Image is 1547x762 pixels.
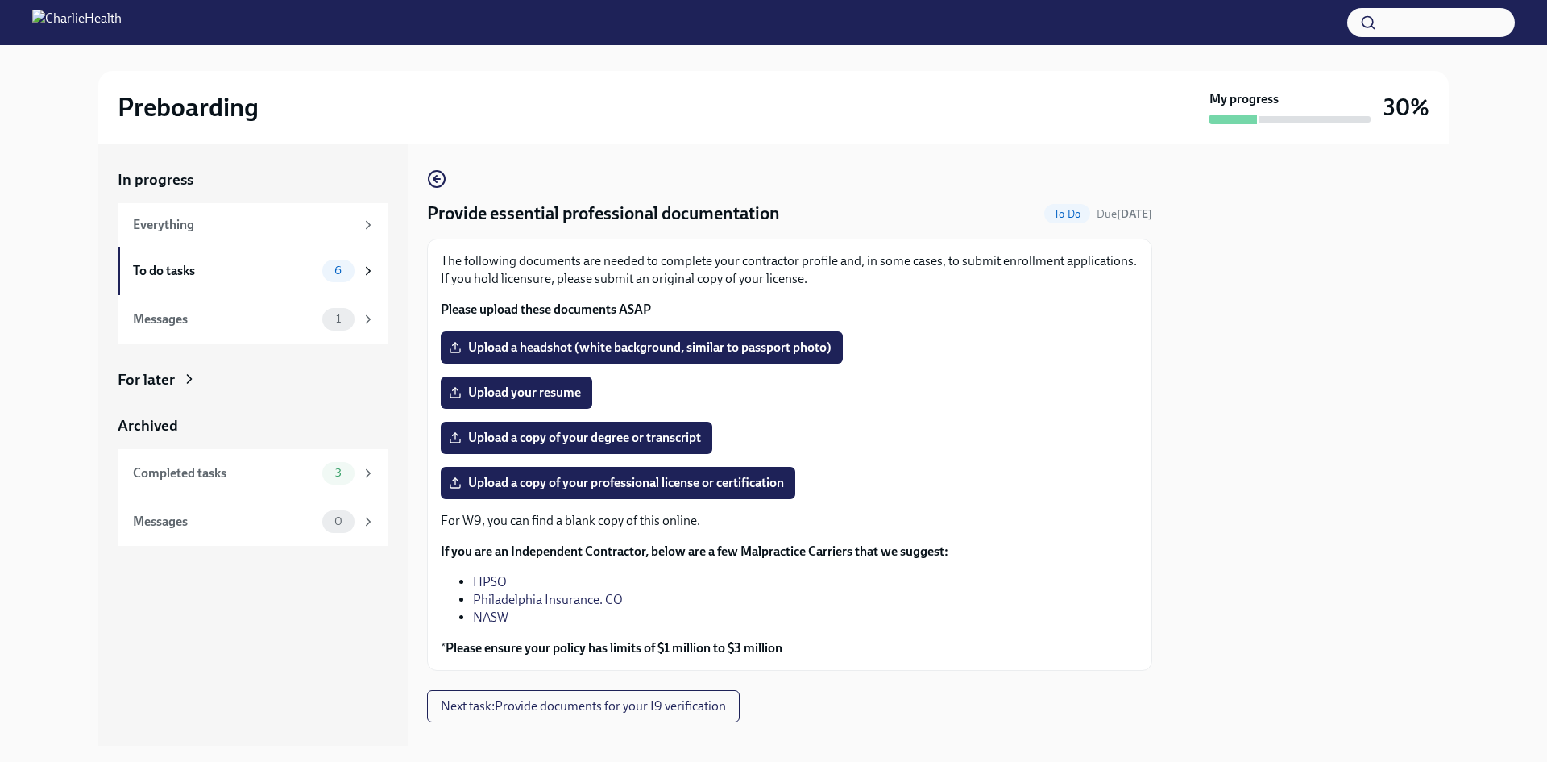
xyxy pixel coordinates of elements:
a: Everything [118,203,388,247]
span: Next task : Provide documents for your I9 verification [441,698,726,714]
span: Due [1097,207,1152,221]
a: Messages0 [118,498,388,546]
label: Upload a copy of your degree or transcript [441,422,712,454]
div: To do tasks [133,262,316,280]
span: Upload a copy of your professional license or certification [452,475,784,491]
span: 0 [325,515,352,527]
label: Upload a copy of your professional license or certification [441,467,795,499]
img: CharlieHealth [32,10,122,35]
strong: Please ensure your policy has limits of $1 million to $3 million [446,640,782,656]
div: Completed tasks [133,464,316,482]
a: HPSO [473,574,507,589]
strong: If you are an Independent Contractor, below are a few Malpractice Carriers that we suggest: [441,543,948,559]
div: Messages [133,513,316,531]
span: 6 [325,264,351,277]
a: Completed tasks3 [118,449,388,498]
div: For later [118,369,175,390]
p: The following documents are needed to complete your contractor profile and, in some cases, to sub... [441,252,1138,288]
h2: Preboarding [118,91,259,123]
strong: Please upload these documents ASAP [441,302,651,317]
span: Upload your resume [452,385,581,401]
strong: [DATE] [1117,207,1152,221]
a: To do tasks6 [118,247,388,295]
label: Upload a headshot (white background, similar to passport photo) [441,331,843,364]
span: Upload a headshot (white background, similar to passport photo) [452,339,832,356]
a: For later [118,369,388,390]
span: 3 [326,467,351,479]
span: September 28th, 2025 06:00 [1097,206,1152,222]
span: Upload a copy of your degree or transcript [452,430,701,446]
a: Messages1 [118,295,388,344]
p: For W9, you can find a blank copy of this online. [441,512,1138,530]
span: To Do [1044,208,1090,220]
h3: 30% [1383,93,1429,122]
a: Philadelphia Insurance. CO [473,592,623,607]
a: NASW [473,610,508,625]
span: 1 [326,313,350,325]
div: Messages [133,310,316,328]
strong: My progress [1209,90,1279,108]
a: In progress [118,169,388,190]
div: Everything [133,216,355,234]
label: Upload your resume [441,377,592,409]
a: Archived [118,415,388,436]
h4: Provide essential professional documentation [427,202,780,226]
button: Next task:Provide documents for your I9 verification [427,690,740,722]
